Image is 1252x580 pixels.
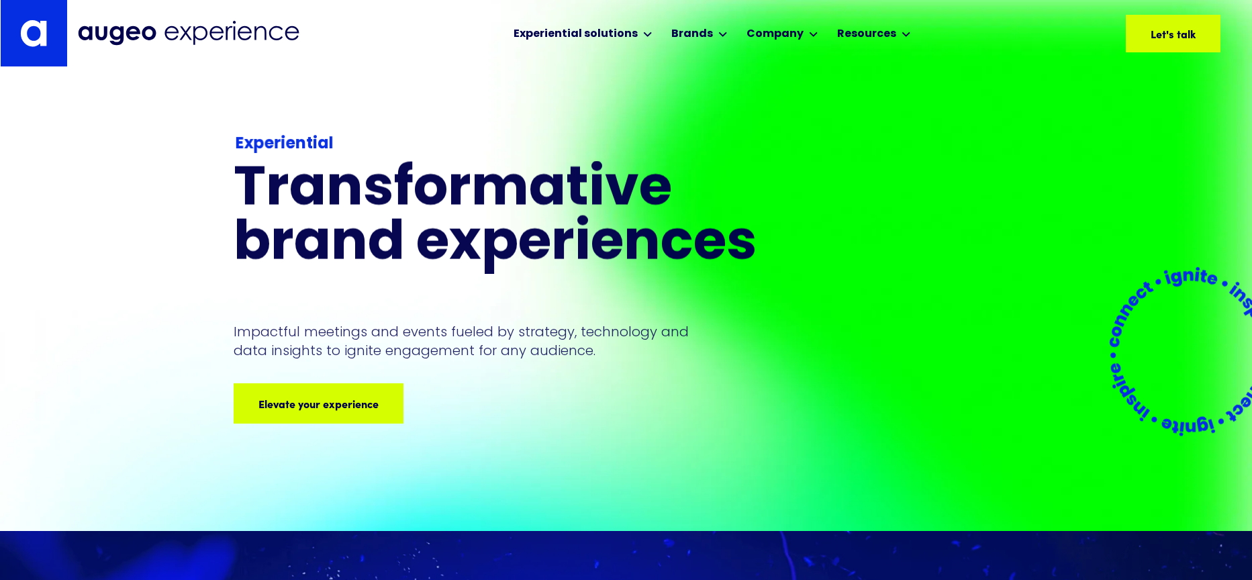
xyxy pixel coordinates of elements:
[78,21,299,46] img: Augeo Experience business unit full logo in midnight blue.
[1126,15,1220,52] a: Let's talk
[234,163,814,272] h1: Transformative brand experiences
[235,132,811,156] div: Experiential
[20,19,47,47] img: Augeo's "a" monogram decorative logo in white.
[747,26,804,42] div: Company
[514,26,638,42] div: Experiential solutions
[234,383,403,424] a: Elevate your experience
[671,26,713,42] div: Brands
[234,322,695,360] p: Impactful meetings and events fueled by strategy, technology and data insights to ignite engageme...
[837,26,896,42] div: Resources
